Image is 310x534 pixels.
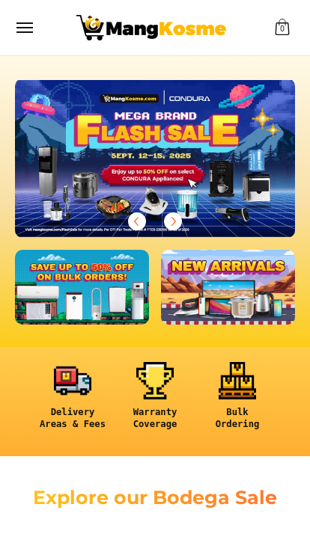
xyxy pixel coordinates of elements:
[39,362,106,441] a: <h6><strong>Delivery Areas & Fees</strong></h6>
[76,15,226,40] img: Mang Kosme: Your Home Appliances Warehouse Sale Partner!
[204,362,271,441] a: <h6><strong>Bulk Ordering</strong></h6>
[15,80,295,237] img: Mobile homepage 3bce6ff5 873b 48f2 8ce6 aa88c05839a4
[156,205,189,238] button: Next
[15,486,295,510] h2: Explore our Bodega Sale
[278,26,287,32] span: 0
[121,362,189,441] a: <h6><strong>Warranty Coverage</strong></h6>
[121,205,154,238] button: Previous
